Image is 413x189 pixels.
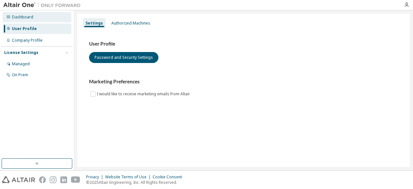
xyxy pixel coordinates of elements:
div: License Settings [4,50,38,55]
h3: User Profile [89,41,398,47]
div: User Profile [12,26,37,31]
div: Company Profile [12,38,43,43]
div: Dashboard [12,15,33,20]
div: Cookie Consent [153,174,186,180]
img: linkedin.svg [60,176,67,183]
h3: Marketing Preferences [89,79,398,85]
div: Website Terms of Use [105,174,153,180]
button: Password and Security Settings [89,52,158,63]
div: Authorized Machines [111,21,150,26]
p: © 2025 Altair Engineering, Inc. All Rights Reserved. [86,180,186,185]
label: I would like to receive marketing emails from Altair [97,90,191,98]
img: altair_logo.svg [2,176,35,183]
div: Privacy [86,174,105,180]
div: Managed [12,61,30,67]
img: youtube.svg [71,176,80,183]
div: Settings [86,21,103,26]
img: Altair One [3,2,84,8]
img: facebook.svg [39,176,46,183]
div: On Prem [12,72,28,78]
img: instagram.svg [50,176,56,183]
